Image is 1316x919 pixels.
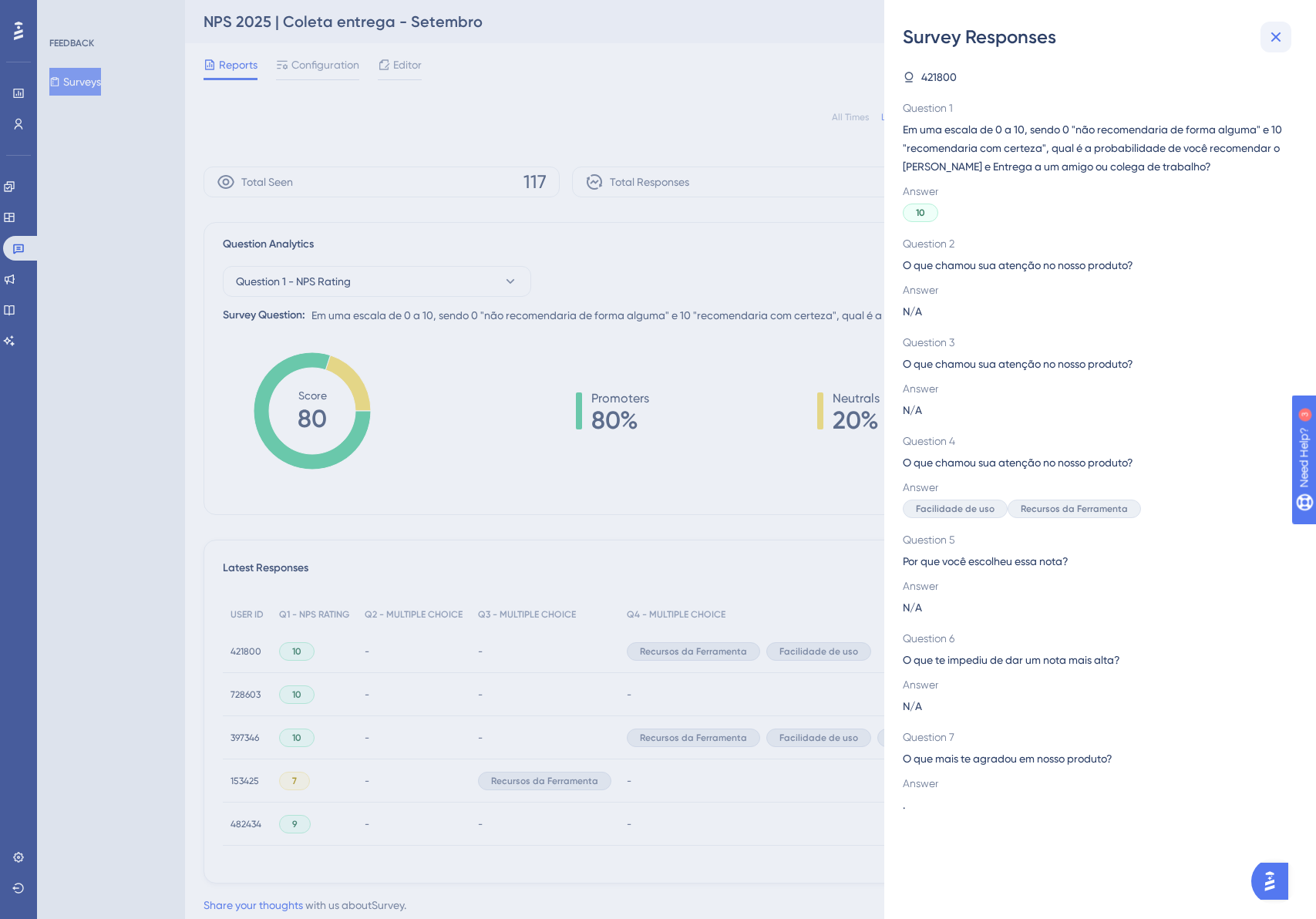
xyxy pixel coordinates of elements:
span: Answer [903,774,1285,793]
span: Answer [903,577,1285,595]
div: Survey Responses [903,25,1297,49]
span: Question 3 [903,333,1285,352]
span: N/A [903,302,922,321]
span: O que chamou sua atenção no nosso produto? [903,355,1285,373]
span: Answer [903,379,1285,398]
span: Question 2 [903,234,1285,253]
span: Answer [903,281,1285,299]
span: N/A [903,598,922,617]
span: 421800 [921,68,957,86]
span: N/A [903,697,922,715]
span: Facilidade de uso [916,503,995,515]
span: Question 1 [903,99,1285,117]
span: . [903,796,905,814]
span: Question 4 [903,432,1285,450]
span: Question 7 [903,728,1285,746]
span: O que chamou sua atenção no nosso produto? [903,256,1285,274]
span: O que chamou sua atenção no nosso produto? [903,453,1285,472]
span: Recursos da Ferramenta [1021,503,1128,515]
span: Need Help? [36,4,96,22]
span: Question 5 [903,530,1285,549]
span: Por que você escolheu essa nota? [903,552,1285,571]
iframe: UserGuiding AI Assistant Launcher [1251,858,1297,904]
span: Question 6 [903,629,1285,648]
span: Answer [903,182,1285,200]
span: O que te impediu de dar um nota mais alta? [903,651,1285,669]
span: Answer [903,478,1285,497]
div: 3 [107,8,112,20]
span: Answer [903,675,1285,694]
span: O que mais te agradou em nosso produto? [903,749,1285,768]
span: 10 [916,207,925,219]
span: Em uma escala de 0 a 10, sendo 0 "não recomendaria de forma alguma" e 10 "recomendaria com certez... [903,120,1285,176]
span: N/A [903,401,922,419]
